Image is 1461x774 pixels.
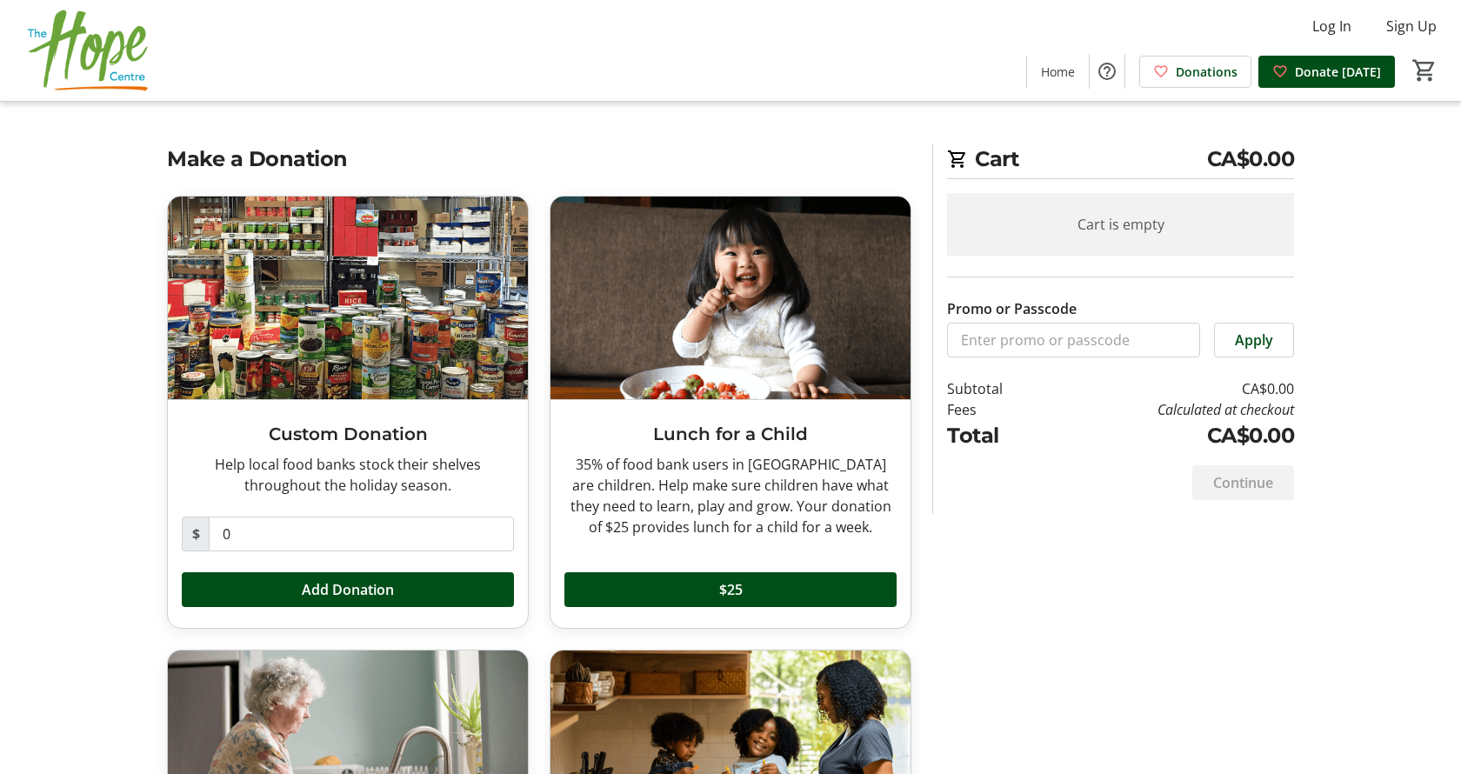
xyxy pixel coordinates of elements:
[1090,54,1124,89] button: Help
[1048,378,1294,399] td: CA$0.00
[1207,143,1295,175] span: CA$0.00
[947,378,1048,399] td: Subtotal
[302,579,394,600] span: Add Donation
[182,517,210,551] span: $
[1409,55,1440,86] button: Cart
[947,143,1294,179] h2: Cart
[10,7,165,94] img: The Hope Centre's Logo
[168,197,528,399] img: Custom Donation
[947,399,1048,420] td: Fees
[1235,330,1273,350] span: Apply
[1214,323,1294,357] button: Apply
[167,143,911,175] h2: Make a Donation
[947,323,1200,357] input: Enter promo or passcode
[1041,63,1075,81] span: Home
[1048,420,1294,451] td: CA$0.00
[1139,56,1251,88] a: Donations
[1176,63,1238,81] span: Donations
[182,421,514,447] h3: Custom Donation
[1372,12,1451,40] button: Sign Up
[719,579,743,600] span: $25
[550,197,911,399] img: Lunch for a Child
[182,454,514,496] div: Help local food banks stock their shelves throughout the holiday season.
[1027,56,1089,88] a: Home
[182,572,514,607] button: Add Donation
[564,572,897,607] button: $25
[947,420,1048,451] td: Total
[947,193,1294,256] div: Cart is empty
[564,454,897,537] div: 35% of food bank users in [GEOGRAPHIC_DATA] are children. Help make sure children have what they ...
[1386,16,1437,37] span: Sign Up
[947,298,1077,319] label: Promo or Passcode
[209,517,514,551] input: Donation Amount
[1048,399,1294,420] td: Calculated at checkout
[1298,12,1365,40] button: Log In
[1258,56,1395,88] a: Donate [DATE]
[564,421,897,447] h3: Lunch for a Child
[1312,16,1351,37] span: Log In
[1295,63,1381,81] span: Donate [DATE]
